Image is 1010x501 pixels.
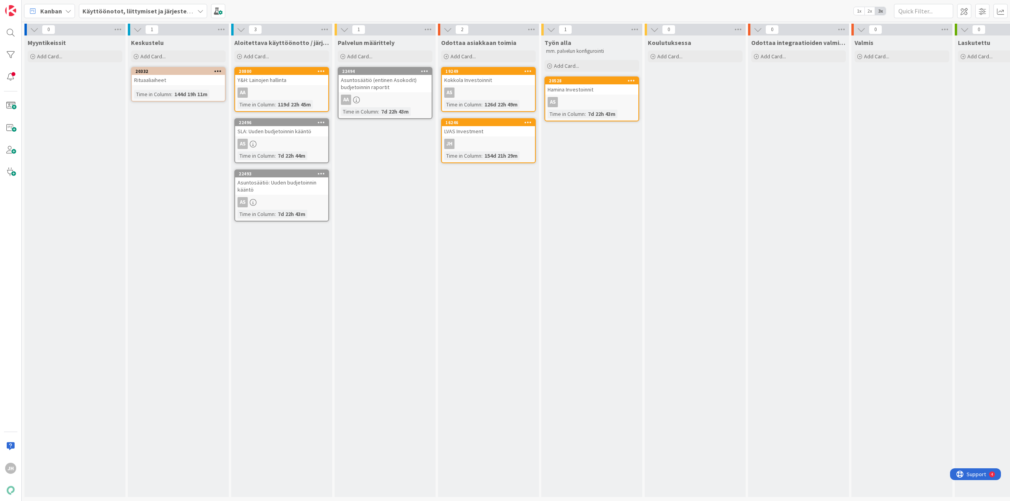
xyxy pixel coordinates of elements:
[864,53,889,60] span: Add Card...
[5,485,16,496] img: avatar
[132,68,225,85] div: 20332Rituaaliaiheet
[854,7,864,15] span: 1x
[235,119,328,136] div: 22496SLA: Uuden budjetoinnin kääntö
[442,119,535,136] div: 16246LVAS Investment
[342,69,432,74] div: 22494
[235,139,328,149] div: AS
[238,88,248,98] div: AA
[958,39,990,47] span: Laskutettu
[132,75,225,85] div: Rituaaliaiheet
[483,151,520,160] div: 154d 21h 29m
[648,39,691,47] span: Koulutuksessa
[662,25,675,34] span: 0
[751,39,846,47] span: Odottaa integraatioiden valmistumista
[341,95,351,105] div: AA
[442,68,535,85] div: 19249Kokkola Investoinnit
[441,39,516,47] span: Odottaa asiakkaan toimia
[442,139,535,149] div: JH
[545,84,638,95] div: Hamina Investoinnit
[37,53,62,60] span: Add Card...
[657,53,683,60] span: Add Card...
[855,39,873,47] span: Valmis
[235,126,328,136] div: SLA: Uuden budjetoinnin kääntö
[352,25,365,34] span: 1
[545,77,638,95] div: 20528Hamina Investoinnit
[238,151,275,160] div: Time in Column
[132,68,225,75] div: 20332
[5,5,16,16] img: Visit kanbanzone.com
[761,53,786,60] span: Add Card...
[544,76,639,121] a: 20528Hamina InvestoinnitASTime in Column:7d 22h 43m
[972,25,986,34] span: 0
[339,68,432,75] div: 22494
[131,39,164,47] span: Keskustelu
[339,75,432,92] div: Asuntosäätiö (entinen Asokodit) budjetoinnin raportit
[549,78,638,84] div: 20528
[135,69,225,74] div: 20332
[339,68,432,92] div: 22494Asuntosäätiö (entinen Asokodit) budjetoinnin raportit
[894,4,953,18] input: Quick Filter...
[171,90,172,99] span: :
[172,90,209,99] div: 144d 19h 11m
[442,88,535,98] div: AS
[134,90,171,99] div: Time in Column
[235,197,328,207] div: AS
[444,151,481,160] div: Time in Column
[444,88,454,98] div: AS
[483,100,520,109] div: 126d 22h 49m
[239,120,328,125] div: 22496
[338,67,432,119] a: 22494Asuntosäätiö (entinen Asokodit) budjetoinnin raportitAATime in Column:7d 22h 43m
[864,7,875,15] span: 2x
[275,151,276,160] span: :
[235,170,328,177] div: 22493
[441,67,536,112] a: 19249Kokkola InvestoinnitASTime in Column:126d 22h 49m
[444,139,454,149] div: JH
[545,97,638,107] div: AS
[445,120,535,125] div: 16246
[554,62,579,69] span: Add Card...
[548,110,585,118] div: Time in Column
[586,110,617,118] div: 7d 22h 43m
[17,1,36,11] span: Support
[41,3,43,9] div: 4
[40,6,62,16] span: Kanban
[765,25,779,34] span: 0
[275,100,276,109] span: :
[140,53,166,60] span: Add Card...
[239,171,328,177] div: 22493
[442,68,535,75] div: 19249
[234,39,329,47] span: Aloitettava käyttöönotto / järjestelmänvaihto
[82,7,230,15] b: Käyttöönotot, liittymiset ja järjestelmävaihdokset
[235,177,328,195] div: Asuntosäätiö: Uuden budjetoinnin kääntö
[559,25,572,34] span: 1
[275,210,276,218] span: :
[442,126,535,136] div: LVAS Investment
[875,7,886,15] span: 3x
[451,53,476,60] span: Add Card...
[235,170,328,195] div: 22493Asuntosäätiö: Uuden budjetoinnin kääntö
[238,210,275,218] div: Time in Column
[235,68,328,75] div: 20800
[545,77,638,84] div: 20528
[442,119,535,126] div: 16246
[238,197,248,207] div: AS
[238,100,275,109] div: Time in Column
[442,75,535,85] div: Kokkola Investoinnit
[276,210,307,218] div: 7d 22h 43m
[234,169,329,222] a: 22493Asuntosäätiö: Uuden budjetoinnin kääntöASTime in Column:7d 22h 43m
[455,25,469,34] span: 2
[235,68,328,85] div: 20800Y&H: Lainojen hallinta
[481,151,483,160] span: :
[585,110,586,118] span: :
[131,67,226,102] a: 20332RituaaliaiheetTime in Column:144d 19h 11m
[546,48,638,54] p: mm. palvelun konfigurointi
[238,139,248,149] div: AS
[249,25,262,34] span: 3
[234,67,329,112] a: 20800Y&H: Lainojen hallintaAATime in Column:119d 22h 45m
[235,88,328,98] div: AA
[244,53,269,60] span: Add Card...
[145,25,159,34] span: 1
[235,75,328,85] div: Y&H: Lainojen hallinta
[239,69,328,74] div: 20800
[28,39,66,47] span: Myyntikeissit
